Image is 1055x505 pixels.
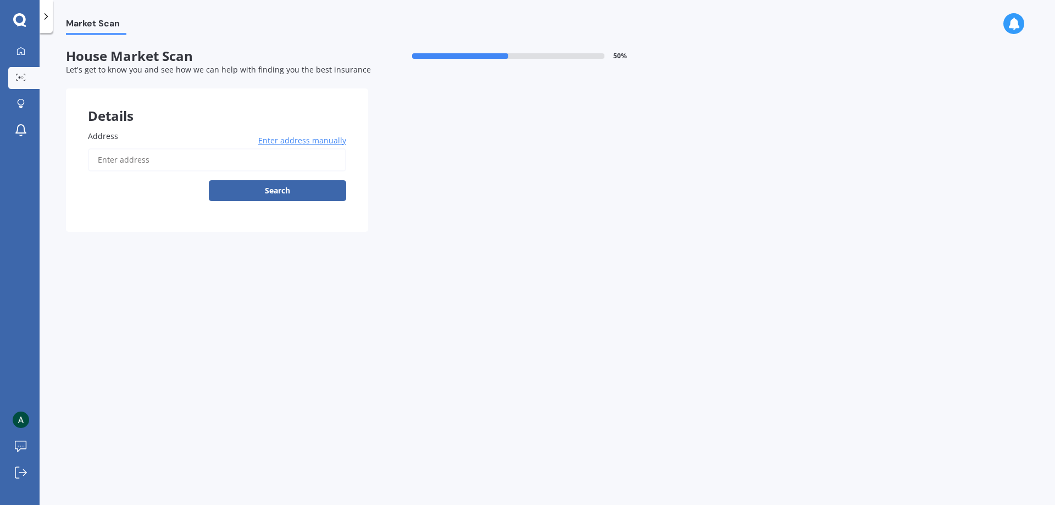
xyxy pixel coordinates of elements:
[88,131,118,141] span: Address
[209,180,346,201] button: Search
[88,148,346,171] input: Enter address
[613,52,627,60] span: 50 %
[66,48,368,64] span: House Market Scan
[66,64,371,75] span: Let's get to know you and see how we can help with finding you the best insurance
[13,412,29,428] img: ACg8ocJp-5_1JHDAyNL475l3uhwuFKb4HqpGwBcwwo0UwOyIX5k4dQ=s96-c
[66,18,126,33] span: Market Scan
[66,88,368,121] div: Details
[258,135,346,146] span: Enter address manually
